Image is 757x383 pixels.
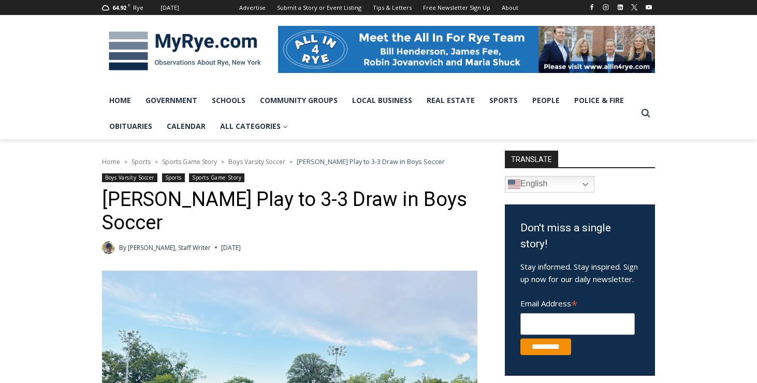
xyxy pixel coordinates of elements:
[124,158,127,166] span: >
[221,158,224,166] span: >
[636,104,655,123] button: View Search Form
[253,87,345,113] a: Community Groups
[643,1,655,13] a: YouTube
[102,156,477,167] nav: Breadcrumbs
[221,243,241,253] time: [DATE]
[102,113,159,139] a: Obituaries
[600,1,612,13] a: Instagram
[119,243,126,253] span: By
[482,87,525,113] a: Sports
[220,121,288,132] span: All Categories
[162,157,217,166] a: Sports Game Story
[525,87,567,113] a: People
[520,260,639,285] p: Stay informed. Stay inspired. Sign up now for our daily newsletter.
[508,178,520,190] img: en
[128,243,211,252] a: [PERSON_NAME], Staff Writer
[586,1,598,13] a: Facebook
[102,157,120,166] a: Home
[102,241,115,254] img: (PHOTO: MyRye.com 2024 Head Intern, Editor and now Staff Writer Charlie Morris. Contributed.)Char...
[419,87,482,113] a: Real Estate
[138,87,205,113] a: Government
[102,24,268,78] img: MyRye.com
[102,87,138,113] a: Home
[128,2,130,8] span: F
[228,157,285,166] a: Boys Varsity Soccer
[297,157,445,166] span: [PERSON_NAME] Play to 3-3 Draw in Boys Soccer
[162,173,185,182] a: Sports
[628,1,640,13] a: X
[161,3,179,12] div: [DATE]
[345,87,419,113] a: Local Business
[159,113,213,139] a: Calendar
[567,87,631,113] a: Police & Fire
[205,87,253,113] a: Schools
[614,1,627,13] a: Linkedin
[155,158,158,166] span: >
[102,87,636,140] nav: Primary Navigation
[278,26,655,72] img: All in for Rye
[213,113,295,139] a: All Categories
[102,241,115,254] a: Author image
[520,293,635,312] label: Email Address
[112,4,126,11] span: 64.92
[102,188,477,235] h1: [PERSON_NAME] Play to 3-3 Draw in Boys Soccer
[505,151,558,167] strong: TRANSLATE
[132,157,151,166] a: Sports
[289,158,293,166] span: >
[133,3,143,12] div: Rye
[520,220,639,253] h3: Don't miss a single story!
[102,173,157,182] a: Boys Varsity Soccer
[189,173,244,182] a: Sports Game Story
[505,176,594,193] a: English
